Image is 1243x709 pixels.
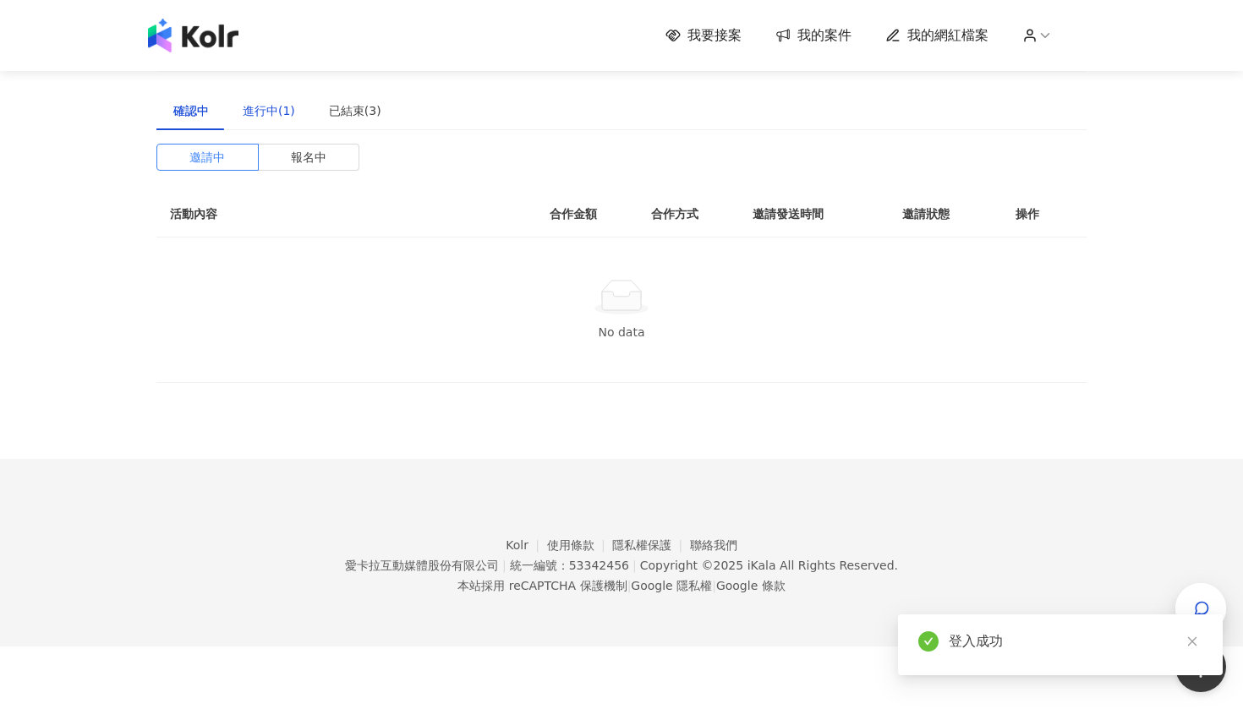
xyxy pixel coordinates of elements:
[547,538,613,552] a: 使用條款
[797,26,851,45] span: 我的案件
[716,579,786,592] a: Google 條款
[329,101,381,120] div: 已結束(3)
[949,631,1202,652] div: 登入成功
[510,559,629,572] div: 統一編號：53342456
[148,19,238,52] img: logo
[177,323,1066,341] div: No data
[739,191,889,237] th: 邀請發送時間
[156,191,495,237] th: 活動內容
[536,191,638,237] th: 合作金額
[243,101,295,120] div: 進行中(1)
[889,191,1002,237] th: 邀請狀態
[712,579,716,592] span: |
[747,559,776,572] a: iKala
[457,575,785,596] span: 本站採用 reCAPTCHA 保護機制
[640,559,898,572] div: Copyright © 2025 All Rights Reserved.
[345,559,499,572] div: 愛卡拉互動媒體股份有限公司
[631,579,712,592] a: Google 隱私權
[1186,635,1198,647] span: close
[885,26,988,45] a: 我的網紅檔案
[291,145,326,170] span: 報名中
[1002,191,1087,237] th: 操作
[632,559,637,572] span: |
[690,538,737,552] a: 聯絡我們
[907,26,988,45] span: 我的網紅檔案
[506,538,546,552] a: Kolr
[665,26,742,45] a: 我要接案
[638,191,739,237] th: 合作方式
[502,559,507,572] span: |
[775,26,851,45] a: 我的案件
[918,631,939,652] span: check-circle
[627,579,632,592] span: |
[612,538,690,552] a: 隱私權保護
[189,145,225,170] span: 邀請中
[173,101,209,120] div: 確認中
[687,26,742,45] span: 我要接案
